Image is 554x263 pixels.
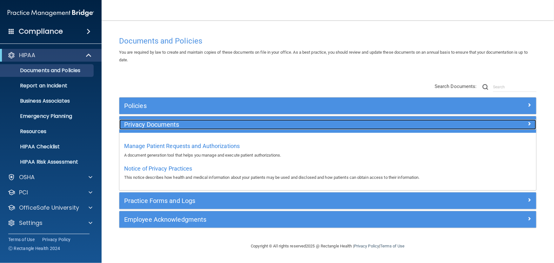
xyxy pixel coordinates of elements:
[4,113,91,119] p: Emergency Planning
[380,244,404,248] a: Terms of Use
[4,83,91,89] p: Report an Incident
[8,219,92,227] a: Settings
[124,214,531,225] a: Employee Acknowledgments
[124,196,531,206] a: Practice Forms and Logs
[4,128,91,135] p: Resources
[119,50,528,62] span: You are required by law to create and maintain copies of these documents on file in your office. ...
[8,51,92,59] a: HIPAA
[124,152,531,159] p: A document generation tool that helps you manage and execute patient authorizations.
[19,27,63,36] h4: Compliance
[124,174,531,181] p: This notice describes how health and medical information about your patients may be used and disc...
[8,204,92,212] a: OfficeSafe University
[4,98,91,104] p: Business Associates
[19,219,43,227] p: Settings
[124,121,427,128] h5: Privacy Documents
[124,143,240,149] span: Manage Patient Requests and Authorizations
[19,189,28,196] p: PCI
[124,165,192,172] span: Notice of Privacy Practices
[8,7,94,19] img: PMB logo
[493,82,537,92] input: Search
[354,244,379,248] a: Privacy Policy
[8,189,92,196] a: PCI
[19,173,35,181] p: OSHA
[435,84,477,89] span: Search Documents:
[124,101,531,111] a: Policies
[19,51,35,59] p: HIPAA
[8,236,35,243] a: Terms of Use
[19,204,79,212] p: OfficeSafe University
[4,159,91,165] p: HIPAA Risk Assessment
[124,197,427,204] h5: Practice Forms and Logs
[42,236,71,243] a: Privacy Policy
[4,144,91,150] p: HIPAA Checklist
[119,37,537,45] h4: Documents and Policies
[8,245,60,252] span: Ⓒ Rectangle Health 2024
[124,216,427,223] h5: Employee Acknowledgments
[124,144,240,149] a: Manage Patient Requests and Authorizations
[483,84,488,90] img: ic-search.3b580494.png
[212,236,444,256] div: Copyright © All rights reserved 2025 @ Rectangle Health | |
[4,67,91,74] p: Documents and Policies
[124,102,427,109] h5: Policies
[124,119,531,130] a: Privacy Documents
[8,173,92,181] a: OSHA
